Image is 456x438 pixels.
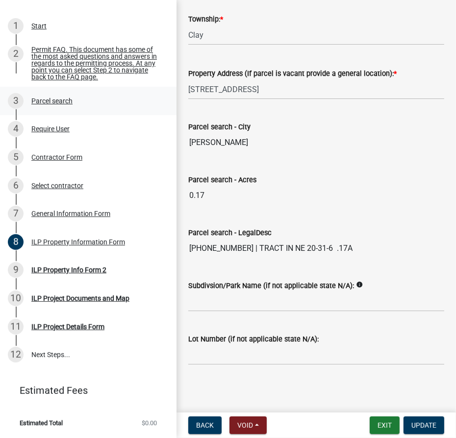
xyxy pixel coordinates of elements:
[356,281,363,288] i: info
[8,206,24,221] div: 7
[188,177,256,184] label: Parcel search - Acres
[188,416,222,434] button: Back
[31,125,70,132] div: Require User
[20,420,63,426] span: Estimated Total
[31,323,104,330] div: ILP Project Details Form
[370,416,400,434] button: Exit
[8,319,24,335] div: 11
[404,416,444,434] button: Update
[8,291,24,306] div: 10
[188,16,223,23] label: Township:
[31,295,129,302] div: ILP Project Documents and Map
[31,46,161,80] div: Permit FAQ. This document has some of the most asked questions and answers in regards to the perm...
[188,230,272,237] label: Parcel search - LegalDesc
[8,46,24,62] div: 2
[188,283,354,290] label: Subdivsion/Park Name (if not applicable state N/A):
[31,182,83,189] div: Select contractor
[229,416,267,434] button: Void
[8,234,24,250] div: 8
[8,262,24,278] div: 9
[31,239,125,245] div: ILP Property Information Form
[142,420,157,426] span: $0.00
[8,347,24,363] div: 12
[31,154,82,161] div: Contractor Form
[8,381,161,400] a: Estimated Fees
[8,121,24,137] div: 4
[188,336,319,343] label: Lot Number (if not applicable state N/A):
[188,71,397,77] label: Property Address (If parcel is vacant provide a general location):
[8,93,24,109] div: 3
[31,210,110,217] div: General Information Form
[8,149,24,165] div: 5
[188,124,251,131] label: Parcel search - City
[411,421,436,429] span: Update
[196,421,214,429] span: Back
[31,267,106,273] div: ILP Property Info Form 2
[237,421,253,429] span: Void
[8,18,24,34] div: 1
[31,97,73,104] div: Parcel search
[31,23,47,29] div: Start
[8,178,24,194] div: 6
